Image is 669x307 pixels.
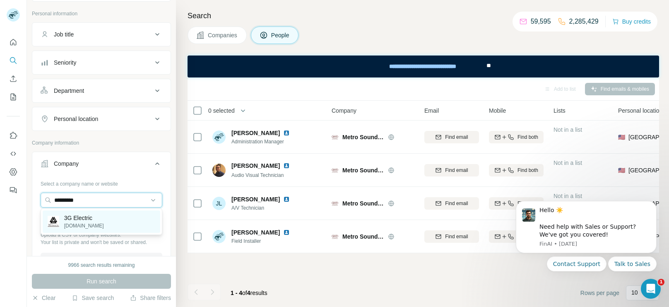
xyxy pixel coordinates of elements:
span: 🇺🇸 [618,133,625,141]
button: Enrich CSV [7,71,20,86]
img: LinkedIn logo [283,229,290,236]
button: Feedback [7,183,20,198]
p: Personal information [32,10,171,17]
button: Use Surfe API [7,146,20,161]
p: 3G Electric [64,214,104,222]
p: [DOMAIN_NAME] [64,222,104,230]
button: My lists [7,89,20,104]
span: Audio Visual Technician [231,172,284,178]
span: Companies [208,31,238,39]
p: Upload a CSV of company websites. [41,231,162,239]
button: Find both [489,197,544,210]
div: Select a company name or website [41,177,162,188]
span: [PERSON_NAME] [231,129,280,137]
span: results [231,290,267,296]
span: Not in a list [553,160,582,166]
span: [PERSON_NAME] [231,228,280,237]
span: Company [332,106,356,115]
p: Company information [32,139,171,147]
span: Not in a list [553,126,582,133]
button: Quick start [7,35,20,50]
button: Find email [424,164,479,176]
p: Your list is private and won't be saved or shared. [41,239,162,246]
div: Department [54,87,84,95]
img: Logo of Metro Sound Pros [332,134,338,140]
img: Logo of Metro Sound Pros [332,233,338,240]
span: Find email [445,167,468,174]
span: Find email [445,233,468,240]
button: Find email [424,230,479,243]
div: Job title [54,30,74,39]
span: People [271,31,290,39]
button: Find both [489,230,544,243]
div: Seniority [54,58,76,67]
p: 2,285,429 [569,17,599,27]
button: Find email [424,197,479,210]
span: 1 - 4 [231,290,242,296]
button: Upload a list of companies [41,253,162,268]
span: 4 [247,290,250,296]
span: [PERSON_NAME] [231,195,280,203]
button: Use Surfe on LinkedIn [7,128,20,143]
span: Metro Sound Pros [342,232,384,241]
div: 9966 search results remaining [68,261,135,269]
img: Logo of Metro Sound Pros [332,200,338,207]
img: Avatar [212,230,226,243]
iframe: Intercom notifications message [503,191,669,303]
button: Find both [489,131,544,143]
span: Find both [517,167,538,174]
button: Find both [489,164,544,176]
div: JL [212,197,226,210]
button: Personal location [32,109,171,129]
button: Buy credits [612,16,651,27]
iframe: Intercom live chat [641,279,661,299]
button: Seniority [32,53,171,73]
h4: Search [188,10,659,22]
span: Field Installer [231,237,293,245]
button: Search [7,53,20,68]
button: Department [32,81,171,101]
span: 1 [658,279,664,285]
span: Metro Sound Pros [342,199,384,208]
span: Personal location [618,106,662,115]
img: Avatar [212,131,226,144]
button: Save search [72,294,114,302]
span: Email [424,106,439,115]
span: 🇺🇸 [618,166,625,174]
span: Metro Sound Pros [342,166,384,174]
img: LinkedIn logo [283,196,290,203]
button: Job title [32,24,171,44]
div: Company [54,160,79,168]
button: Find email [424,131,479,143]
img: Avatar [212,164,226,177]
img: LinkedIn logo [283,162,290,169]
span: Lists [553,106,566,115]
span: Administration Manager [231,138,293,145]
p: 59,595 [531,17,551,27]
span: Mobile [489,106,506,115]
div: Personal location [54,115,98,123]
span: Metro Sound Pros [342,133,384,141]
img: LinkedIn logo [283,130,290,136]
button: Dashboard [7,164,20,179]
span: Find both [517,133,538,141]
span: [PERSON_NAME] [231,162,280,170]
button: Share filters [130,294,171,302]
span: Find email [445,200,468,207]
span: Find email [445,133,468,141]
span: 0 selected [208,106,235,115]
span: A/V Technician [231,204,293,212]
span: of [242,290,247,296]
button: Company [32,154,171,177]
button: Clear [32,294,55,302]
img: Logo of Metro Sound Pros [332,167,338,174]
img: 3G Electric [48,216,59,227]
